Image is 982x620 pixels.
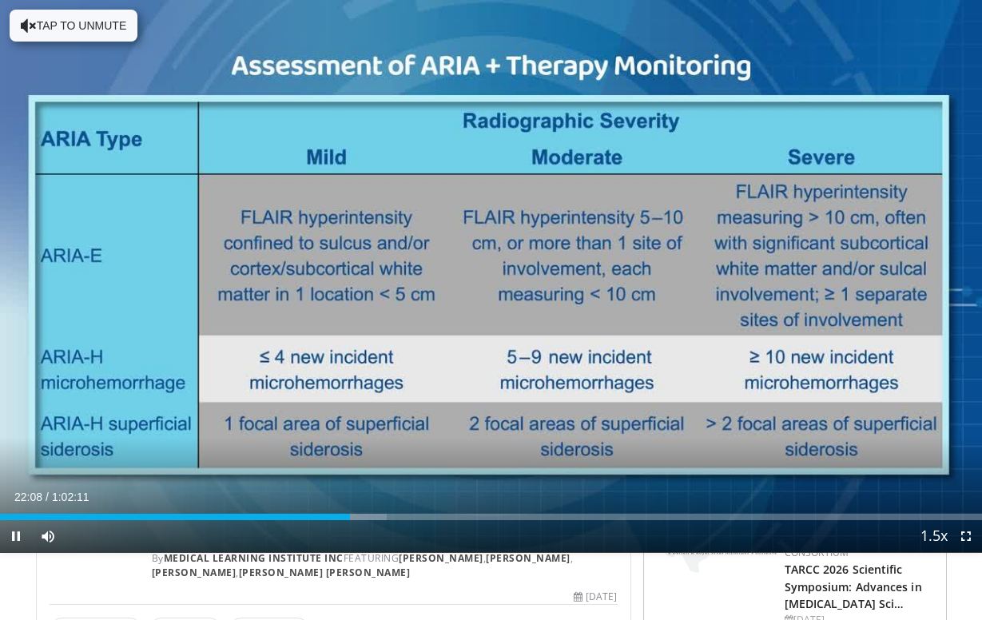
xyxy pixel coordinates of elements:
[14,491,42,503] span: 22:08
[46,491,49,503] span: /
[785,562,922,610] a: TARCC 2026 Scientific Symposium: Advances in [MEDICAL_DATA] Sci…
[10,10,137,42] button: Tap to unmute
[399,551,483,565] a: [PERSON_NAME]
[52,491,89,503] span: 1:02:11
[574,590,617,604] div: [DATE]
[152,566,237,579] a: [PERSON_NAME]
[32,520,64,552] button: Mute
[152,551,618,580] div: By FEATURING , , ,
[918,520,950,552] button: Playback Rate
[950,520,982,552] button: Fullscreen
[239,566,411,579] a: [PERSON_NAME] [PERSON_NAME]
[164,551,344,565] a: Medical Learning Institute Inc
[486,551,571,565] a: [PERSON_NAME]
